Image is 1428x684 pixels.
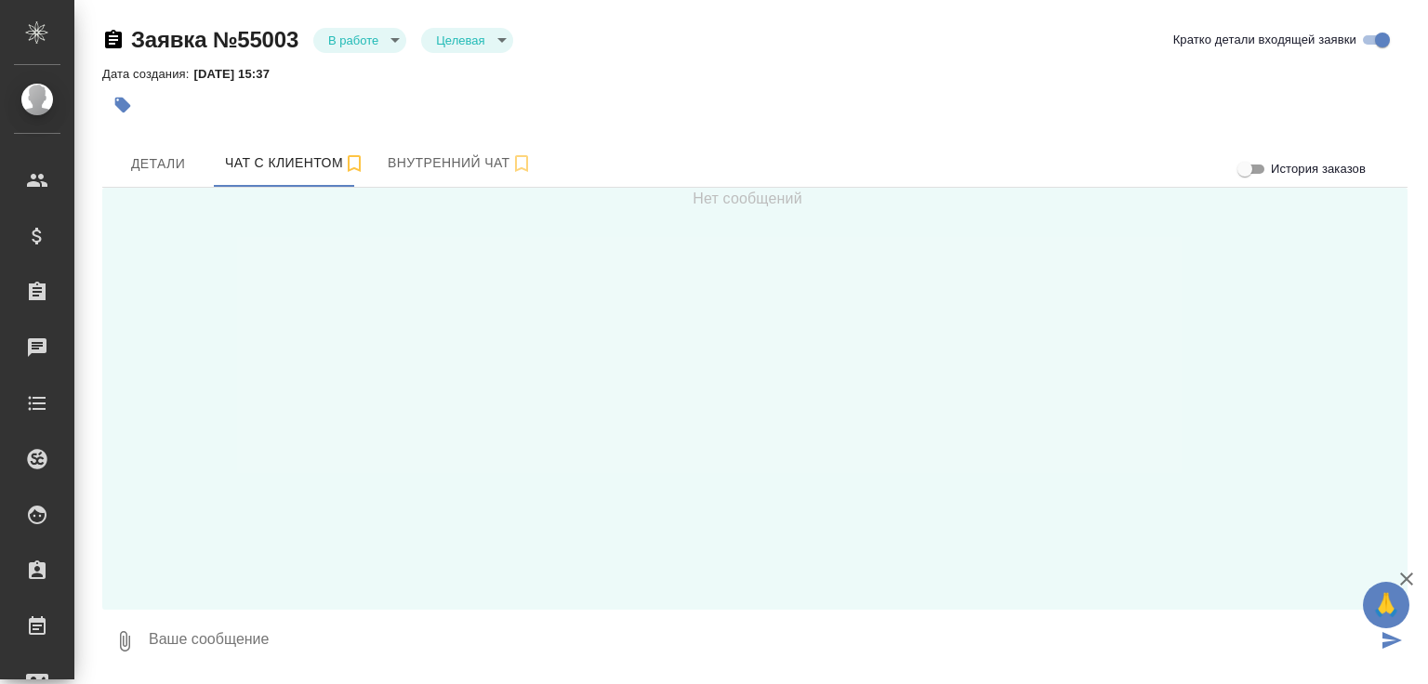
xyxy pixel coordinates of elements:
[1271,160,1366,178] span: История заказов
[131,27,298,52] a: Заявка №55003
[693,188,802,210] span: Нет сообщений
[113,152,203,176] span: Детали
[323,33,384,48] button: В работе
[1363,582,1409,628] button: 🙏
[193,67,284,81] p: [DATE] 15:37
[388,151,533,175] span: Внутренний чат
[343,152,365,175] svg: Подписаться
[421,28,512,53] div: В работе
[313,28,406,53] div: В работе
[1173,31,1356,49] span: Кратко детали входящей заявки
[1370,585,1402,625] span: 🙏
[225,151,365,175] span: Чат с клиентом
[510,152,533,175] svg: Подписаться
[102,29,125,51] button: Скопировать ссылку
[214,140,377,187] button: 77010969669 (Батырова Салтанат ) - (undefined)
[102,67,193,81] p: Дата создания:
[430,33,490,48] button: Целевая
[102,85,143,125] button: Добавить тэг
